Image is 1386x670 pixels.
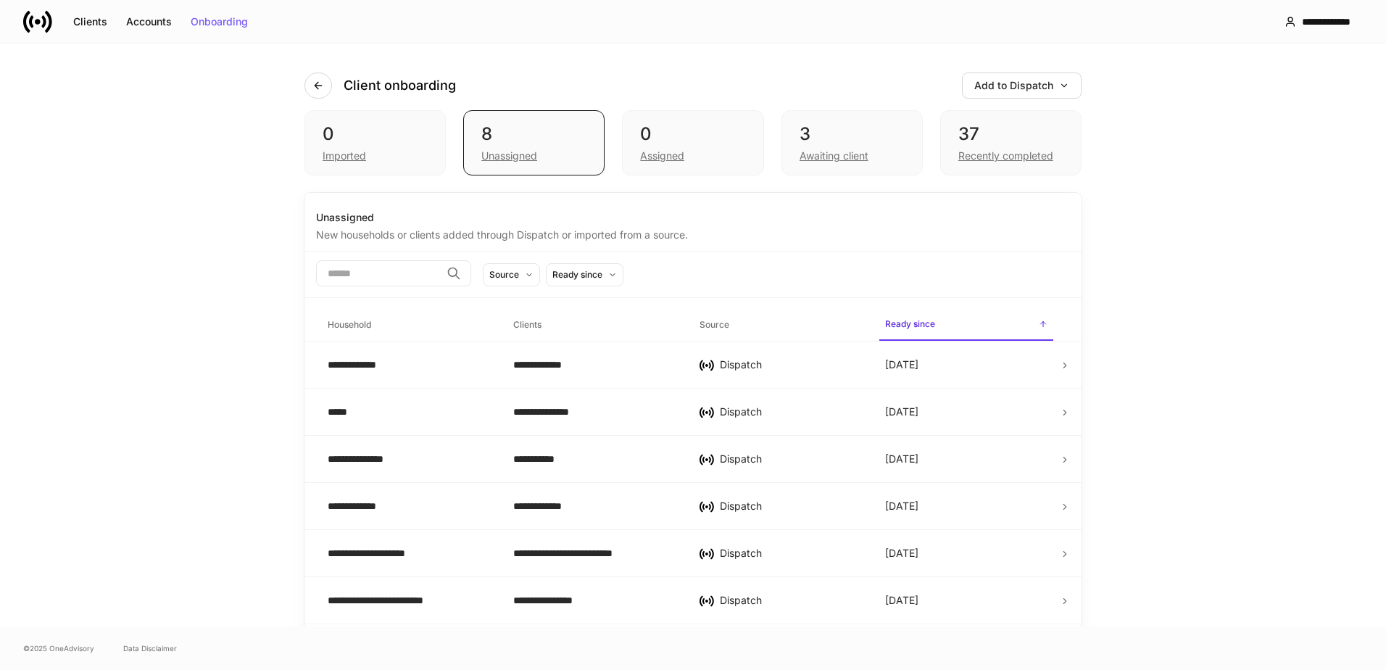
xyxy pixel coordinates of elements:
[328,318,371,331] h6: Household
[800,149,868,163] div: Awaiting client
[962,73,1082,99] button: Add to Dispatch
[126,17,172,27] div: Accounts
[507,310,681,340] span: Clients
[483,263,540,286] button: Source
[720,546,862,561] div: Dispatch
[191,17,248,27] div: Onboarding
[885,317,935,331] h6: Ready since
[885,546,918,561] p: [DATE]
[720,357,862,372] div: Dispatch
[640,149,684,163] div: Assigned
[885,452,918,466] p: [DATE]
[781,110,923,175] div: 3Awaiting client
[322,310,496,340] span: Household
[463,110,605,175] div: 8Unassigned
[700,318,729,331] h6: Source
[940,110,1082,175] div: 37Recently completed
[958,149,1053,163] div: Recently completed
[546,263,623,286] button: Ready since
[622,110,763,175] div: 0Assigned
[23,642,94,654] span: © 2025 OneAdvisory
[73,17,107,27] div: Clients
[974,80,1069,91] div: Add to Dispatch
[323,149,366,163] div: Imported
[123,642,177,654] a: Data Disclaimer
[316,225,1070,242] div: New households or clients added through Dispatch or imported from a source.
[481,149,537,163] div: Unassigned
[344,77,456,94] h4: Client onboarding
[720,405,862,419] div: Dispatch
[489,268,519,281] div: Source
[885,499,918,513] p: [DATE]
[640,123,745,146] div: 0
[323,123,428,146] div: 0
[879,310,1053,341] span: Ready since
[694,310,868,340] span: Source
[316,210,1070,225] div: Unassigned
[304,110,446,175] div: 0Imported
[720,499,862,513] div: Dispatch
[958,123,1063,146] div: 37
[885,593,918,608] p: [DATE]
[885,405,918,419] p: [DATE]
[513,318,541,331] h6: Clients
[481,123,586,146] div: 8
[552,268,602,281] div: Ready since
[117,10,181,33] button: Accounts
[800,123,905,146] div: 3
[720,593,862,608] div: Dispatch
[181,10,257,33] button: Onboarding
[64,10,117,33] button: Clients
[885,357,918,372] p: [DATE]
[720,452,862,466] div: Dispatch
